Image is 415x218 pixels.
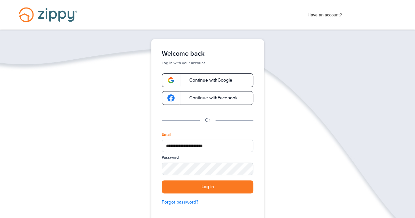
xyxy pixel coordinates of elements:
[162,140,253,152] input: Email
[167,77,175,84] img: google-logo
[162,60,253,66] p: Log in with your account.
[162,180,253,194] button: Log in
[167,94,175,102] img: google-logo
[162,155,179,160] label: Password
[162,73,253,87] a: google-logoContinue withGoogle
[162,91,253,105] a: google-logoContinue withFacebook
[183,96,238,100] span: Continue with Facebook
[162,163,253,175] input: Password
[162,50,253,58] h1: Welcome back
[162,132,171,137] label: Email
[308,8,342,19] span: Have an account?
[205,117,210,124] p: Or
[183,78,232,83] span: Continue with Google
[162,199,253,206] a: Forgot password?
